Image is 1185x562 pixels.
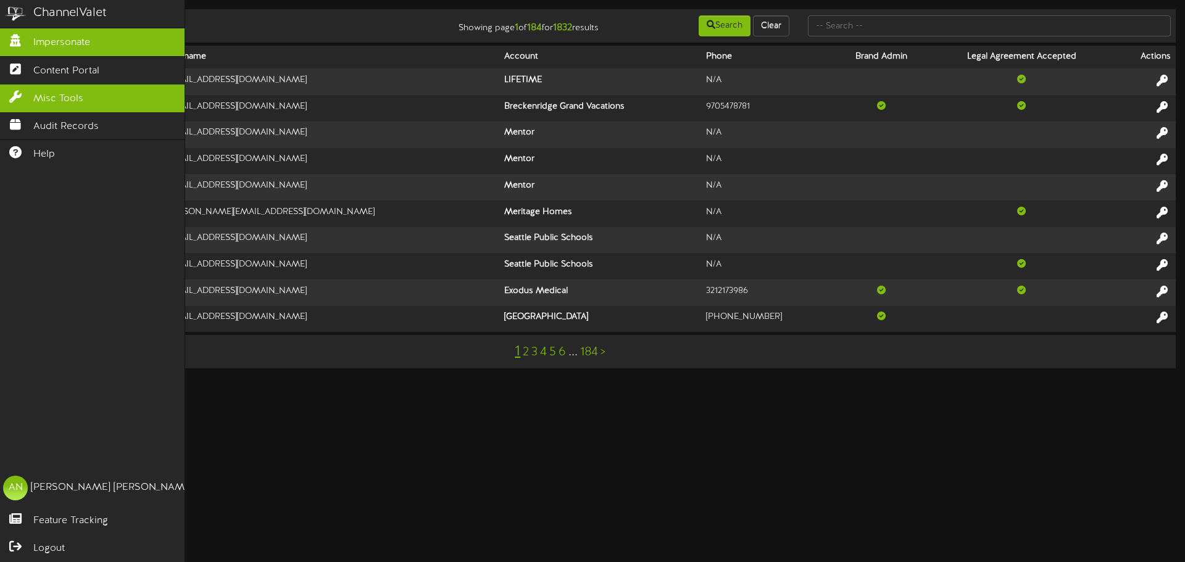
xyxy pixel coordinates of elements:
td: [EMAIL_ADDRESS][DOMAIN_NAME] [160,68,499,95]
td: [EMAIL_ADDRESS][DOMAIN_NAME] [160,253,499,279]
input: -- Search -- [808,15,1171,36]
th: Seattle Public Schools [499,227,701,254]
span: Content Portal [33,64,99,78]
th: Mentor [499,148,701,175]
strong: 1832 [553,22,572,33]
td: [PERSON_NAME][EMAIL_ADDRESS][DOMAIN_NAME] [160,200,499,227]
td: N/A [701,174,834,200]
td: N/A [701,200,834,227]
span: Misc Tools [33,92,83,106]
td: [EMAIL_ADDRESS][DOMAIN_NAME] [160,174,499,200]
td: 3212173986 [701,279,834,306]
td: [EMAIL_ADDRESS][DOMAIN_NAME] [160,306,499,332]
th: Mentor [499,122,701,148]
td: [EMAIL_ADDRESS][DOMAIN_NAME] [160,95,499,122]
th: [GEOGRAPHIC_DATA] [499,306,701,332]
td: N/A [701,122,834,148]
td: [EMAIL_ADDRESS][DOMAIN_NAME] [160,148,499,175]
a: 6 [559,345,566,359]
th: Seattle Public Schools [499,253,701,279]
div: [PERSON_NAME] [PERSON_NAME] [31,481,193,495]
strong: 184 [527,22,542,33]
a: > [601,345,605,359]
span: Impersonate [33,36,90,50]
td: [EMAIL_ADDRESS][DOMAIN_NAME] [160,279,499,306]
button: Search [699,15,750,36]
a: 1 [515,344,520,360]
th: Username [160,46,499,68]
td: N/A [701,68,834,95]
th: Exodus Medical [499,279,701,306]
span: Logout [33,542,65,556]
th: Mentor [499,174,701,200]
th: Phone [701,46,834,68]
a: 2 [523,345,529,359]
a: 5 [549,345,556,359]
td: 9705478781 [701,95,834,122]
th: LIFETIME [499,68,701,95]
div: AN [3,476,28,500]
th: Brand Admin [834,46,929,68]
button: Clear [753,15,789,36]
span: Feature Tracking [33,514,108,528]
th: Meritage Homes [499,200,701,227]
th: Actions [1113,46,1176,68]
strong: 1 [515,22,518,33]
td: N/A [701,227,834,254]
a: 184 [580,345,598,359]
a: ... [568,345,578,359]
div: Showing page of for results [417,14,608,35]
a: 3 [531,345,538,359]
td: [PHONE_NUMBER] [701,306,834,332]
td: [EMAIL_ADDRESS][DOMAIN_NAME] [160,122,499,148]
td: N/A [701,253,834,279]
td: N/A [701,148,834,175]
th: Breckenridge Grand Vacations [499,95,701,122]
a: 4 [540,345,547,359]
th: Account [499,46,701,68]
td: [EMAIL_ADDRESS][DOMAIN_NAME] [160,227,499,254]
span: Help [33,147,55,162]
th: Legal Agreement Accepted [929,46,1114,68]
span: Audit Records [33,120,99,134]
div: ChannelValet [33,4,107,22]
